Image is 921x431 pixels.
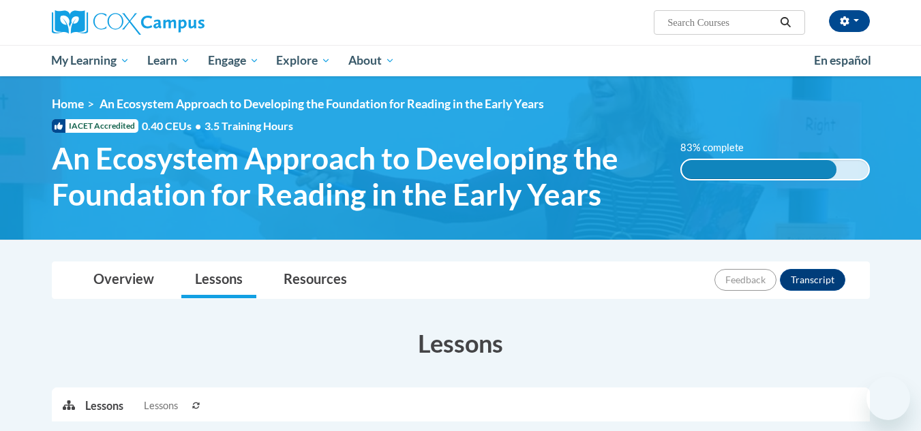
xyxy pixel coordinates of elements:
span: IACET Accredited [52,119,138,133]
iframe: Button to launch messaging window [866,377,910,420]
a: Overview [80,262,168,298]
span: About [348,52,395,69]
span: Engage [208,52,259,69]
label: 83% complete [680,140,759,155]
span: 0.40 CEUs [142,118,205,133]
button: Search [775,14,796,31]
button: Account Settings [829,10,870,32]
span: • [195,119,201,132]
a: Engage [199,45,268,76]
a: Learn [138,45,199,76]
span: Lessons [144,398,178,413]
span: 3.5 Training Hours [205,119,293,132]
a: My Learning [43,45,139,76]
a: Resources [270,262,361,298]
a: Explore [267,45,339,76]
a: Lessons [181,262,256,298]
input: Search Courses [666,14,775,31]
span: En español [814,53,871,67]
span: An Ecosystem Approach to Developing the Foundation for Reading in the Early Years [100,97,544,111]
button: Feedback [714,269,776,291]
p: Lessons [85,398,123,413]
img: Cox Campus [52,10,205,35]
a: Cox Campus [52,10,311,35]
a: Home [52,97,84,111]
span: An Ecosystem Approach to Developing the Foundation for Reading in the Early Years [52,140,661,212]
button: Transcript [780,269,845,291]
div: 83% complete [682,160,836,179]
span: Explore [276,52,331,69]
h3: Lessons [52,326,870,360]
span: My Learning [51,52,130,69]
a: En español [805,46,880,75]
div: Main menu [31,45,890,76]
a: About [339,45,404,76]
span: Learn [147,52,190,69]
